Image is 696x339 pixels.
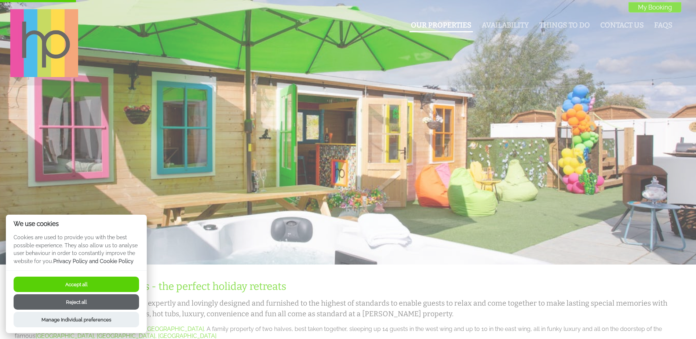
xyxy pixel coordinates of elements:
[14,277,139,292] button: Accept all
[15,280,673,292] h1: [PERSON_NAME] properties - the perfect holiday retreats
[411,21,471,29] a: Our Properties
[14,312,139,327] button: Manage Individual preferences
[10,9,78,77] img: Halula Properties
[6,233,147,270] p: Cookies are used to provide you with the best possible experience. They also allow us to analyse ...
[53,258,134,264] a: Privacy Policy and Cookie Policy
[539,21,590,29] a: Things To Do
[628,2,681,12] a: My Booking
[6,220,147,227] h2: We use cookies
[654,21,673,29] a: FAQs
[14,294,139,310] button: Reject all
[482,21,529,29] a: Availability
[15,298,673,320] h2: [PERSON_NAME] properties have been expertly and lovingly designed and furnished to the highest of...
[99,325,204,332] a: [PERSON_NAME][GEOGRAPHIC_DATA]
[600,21,644,29] a: Contact Us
